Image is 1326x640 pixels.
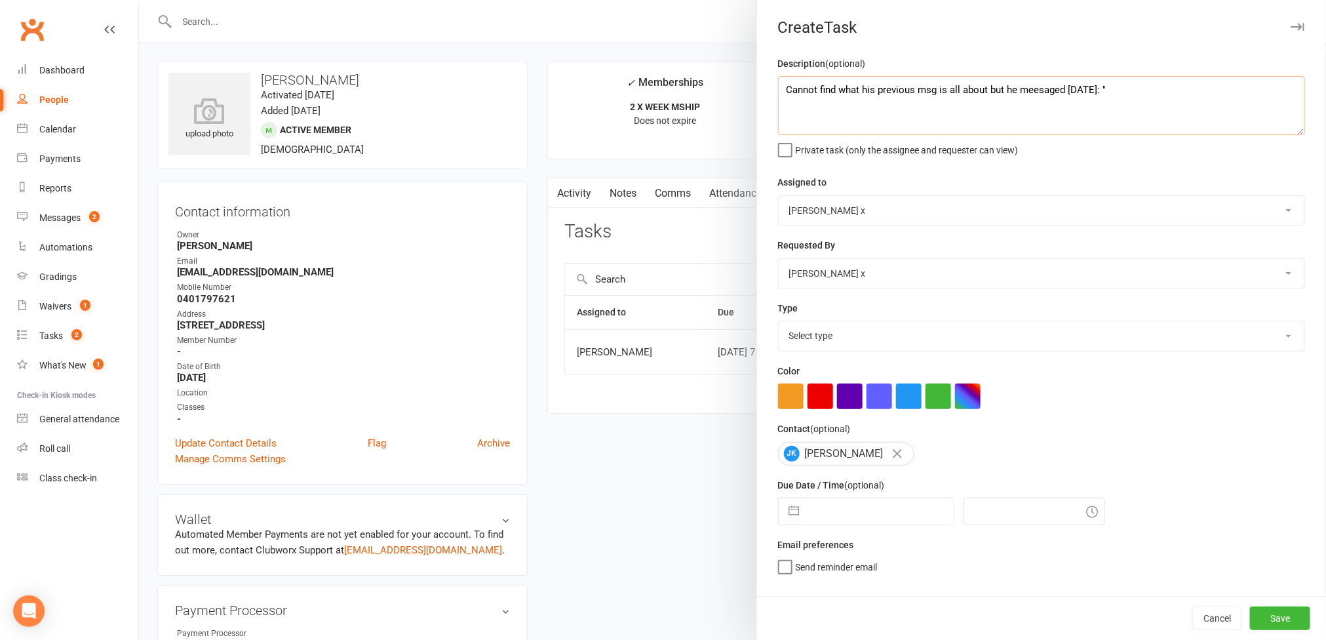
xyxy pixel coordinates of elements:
a: Payments [17,144,138,174]
a: Class kiosk mode [17,464,138,493]
div: What's New [39,360,87,370]
span: 2 [89,211,100,222]
div: Waivers [39,301,71,311]
span: 1 [80,300,90,311]
div: [PERSON_NAME] [778,442,914,466]
small: (optional) [811,424,851,434]
button: Save [1250,607,1310,630]
a: Gradings [17,262,138,292]
span: JK [784,446,800,462]
a: General attendance kiosk mode [17,405,138,434]
a: Calendar [17,115,138,144]
div: Tasks [39,330,63,341]
a: Automations [17,233,138,262]
label: Color [778,364,800,378]
a: Tasks 2 [17,321,138,351]
div: Automations [39,242,92,252]
div: Payments [39,153,81,164]
a: Dashboard [17,56,138,85]
span: 2 [71,329,82,340]
span: Private task (only the assignee and requester can view) [796,140,1019,155]
small: (optional) [826,58,866,69]
label: Requested By [778,238,836,252]
a: People [17,85,138,115]
a: Reports [17,174,138,203]
div: Gradings [39,271,77,282]
a: Clubworx [16,13,49,46]
div: Messages [39,212,81,223]
div: Create Task [757,18,1326,37]
a: Waivers 1 [17,292,138,321]
label: Type [778,301,798,315]
div: Class check-in [39,473,97,483]
label: Assigned to [778,175,827,190]
div: Dashboard [39,65,85,75]
label: Due Date / Time [778,478,885,492]
a: Messages 2 [17,203,138,233]
button: Cancel [1192,607,1242,630]
label: Description [778,56,866,71]
div: Open Intercom Messenger [13,595,45,627]
div: Calendar [39,124,76,134]
div: Reports [39,183,71,193]
a: Roll call [17,434,138,464]
label: Contact [778,422,851,436]
div: People [39,94,69,105]
span: 1 [93,359,104,370]
small: (optional) [845,480,885,490]
div: General attendance [39,414,119,424]
span: Send reminder email [796,557,878,572]
div: Roll call [39,443,70,454]
label: Email preferences [778,538,854,552]
a: What's New1 [17,351,138,380]
textarea: Cannot find what his previous msg is all about but he meesaged [DATE]: " [778,76,1305,135]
